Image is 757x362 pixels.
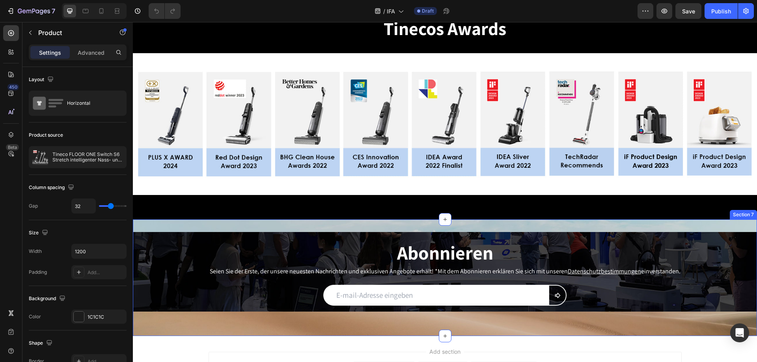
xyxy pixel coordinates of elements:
div: Size [29,228,50,238]
p: Advanced [78,48,104,57]
div: Padding [29,269,47,276]
span: Save [682,8,695,15]
input: Auto [72,244,126,258]
div: Open Intercom Messenger [730,323,749,342]
button: Save [675,3,701,19]
div: Horizontal [67,94,115,112]
input: Auto [72,199,95,213]
div: Background [29,293,67,304]
strong: Abonnieren [264,218,360,243]
a: Datenschutzbestimmungen [435,245,508,253]
button: Publish [705,3,738,19]
div: Undo/Redo [149,3,181,19]
button: 7 [3,3,59,19]
div: Width [29,248,42,255]
p: Product [38,28,105,37]
span: Draft [422,7,434,15]
span: IFA [387,7,395,15]
div: Section 7 [599,189,623,196]
span: Add section [293,325,331,334]
span: einverstanden. [508,245,548,253]
div: Beta [6,144,19,150]
div: Product source [29,132,63,139]
p: 7 [52,6,55,16]
div: 450 [7,84,19,90]
p: Settings [39,48,61,57]
div: Shape [29,338,54,349]
div: 1C1C1C [88,314,125,321]
span: / [383,7,385,15]
div: Layout [29,74,55,85]
button: Send [416,263,434,284]
input: E-mail-Adresse eingeben [190,263,416,284]
span: Seien Sie der Erste, der unsere neuesten Nachrichten und exklusiven Angebote erhält! *Mit dem Abo... [77,245,435,253]
div: Column spacing [29,182,76,193]
div: Color [29,313,41,320]
div: Add... [88,269,125,276]
div: Gap [29,202,38,210]
iframe: Design area [133,22,757,362]
div: Publish [711,7,731,15]
img: product feature img [32,149,48,165]
p: Tineco FLOOR ONE Switch S6 Stretch intelligenter Nass- und Trockensauger [52,152,123,163]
